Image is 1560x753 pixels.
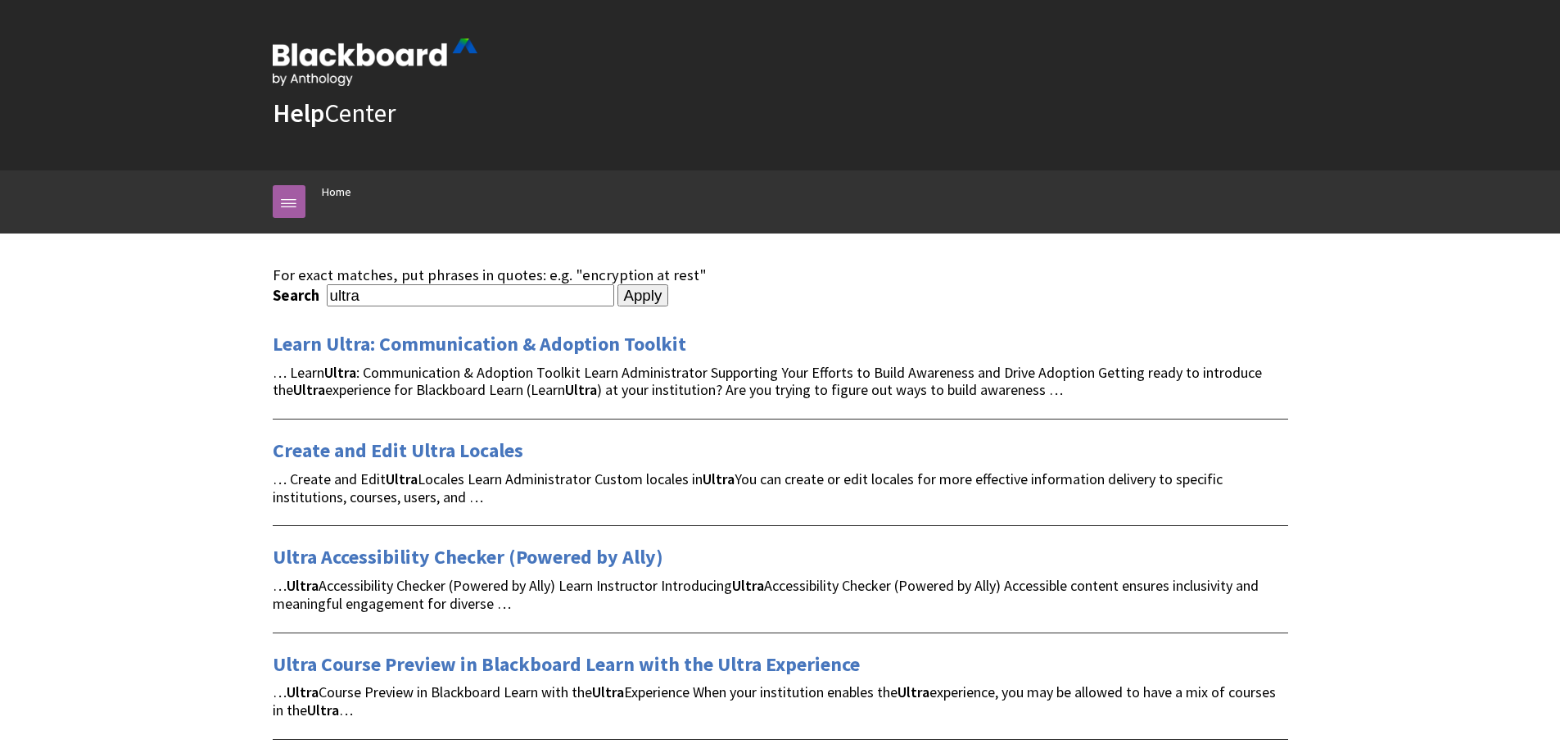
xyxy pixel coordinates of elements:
a: HelpCenter [273,97,396,129]
strong: Ultra [565,380,597,399]
strong: Ultra [732,576,764,595]
label: Search [273,286,323,305]
strong: Ultra [386,469,418,488]
a: Ultra Accessibility Checker (Powered by Ally) [273,544,663,570]
a: Create and Edit Ultra Locales [273,438,523,464]
span: … Accessibility Checker (Powered by Ally) Learn Instructor Introducing Accessibility Checker (Pow... [273,576,1259,613]
span: … Course Preview in Blackboard Learn with the Experience When your institution enables the experi... [273,683,1276,719]
strong: Ultra [293,380,325,399]
strong: Ultra [324,363,356,382]
span: … Create and Edit Locales Learn Administrator Custom locales in You can create or edit locales fo... [273,469,1223,506]
a: Ultra Course Preview in Blackboard Learn with the Ultra Experience [273,651,860,678]
a: Home [322,182,351,202]
strong: Help [273,97,324,129]
input: Apply [617,284,669,307]
div: For exact matches, put phrases in quotes: e.g. "encryption at rest" [273,266,1288,284]
strong: Ultra [287,576,319,595]
strong: Ultra [703,469,735,488]
strong: Ultra [592,683,624,701]
strong: Ultra [307,701,339,719]
a: Learn Ultra: Communication & Adoption Toolkit [273,331,686,357]
strong: Ultra [898,683,929,701]
span: … Learn : Communication & Adoption Toolkit Learn Administrator Supporting Your Efforts to Build A... [273,363,1262,400]
strong: Ultra [287,683,319,701]
img: Blackboard by Anthology [273,39,477,86]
